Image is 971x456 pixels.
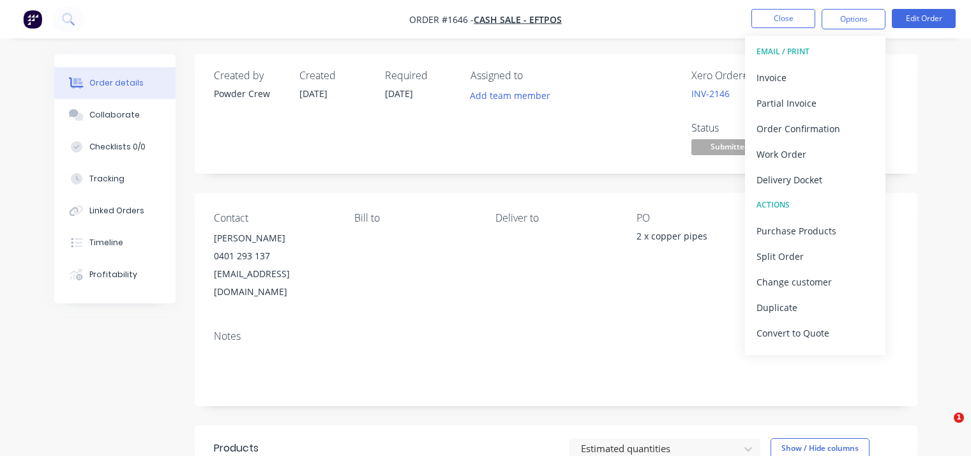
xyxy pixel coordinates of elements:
[54,67,176,99] button: Order details
[756,298,874,317] div: Duplicate
[954,413,964,423] span: 1
[214,229,335,247] div: [PERSON_NAME]
[54,131,176,163] button: Checklists 0/0
[822,9,885,29] button: Options
[354,212,475,224] div: Bill to
[470,70,598,82] div: Assigned to
[214,87,284,100] div: Powder Crew
[89,173,124,185] div: Tracking
[214,247,335,265] div: 0401 293 137
[892,9,956,28] button: Edit Order
[691,70,787,82] div: Xero Order #
[54,227,176,259] button: Timeline
[89,141,146,153] div: Checklists 0/0
[54,99,176,131] button: Collaborate
[636,212,757,224] div: PO
[23,10,42,29] img: Factory
[54,195,176,227] button: Linked Orders
[89,269,137,280] div: Profitability
[214,330,898,342] div: Notes
[751,9,815,28] button: Close
[385,70,455,82] div: Required
[474,13,562,26] a: Cash Sale - EFTPOS
[756,119,874,138] div: Order Confirmation
[756,68,874,87] div: Invoice
[756,222,874,240] div: Purchase Products
[54,259,176,291] button: Profitability
[409,13,474,26] span: Order #1646 -
[89,237,123,248] div: Timeline
[756,43,874,60] div: EMAIL / PRINT
[756,197,874,213] div: ACTIONS
[756,145,874,163] div: Work Order
[463,87,557,104] button: Add team member
[214,70,284,82] div: Created by
[928,413,958,443] iframe: Intercom live chat
[756,94,874,112] div: Partial Invoice
[214,265,335,301] div: [EMAIL_ADDRESS][DOMAIN_NAME]
[385,87,413,100] span: [DATE]
[691,139,768,158] button: Submitted
[214,229,335,301] div: [PERSON_NAME]0401 293 137[EMAIL_ADDRESS][DOMAIN_NAME]
[756,273,874,291] div: Change customer
[299,70,370,82] div: Created
[691,139,768,155] span: Submitted
[89,109,140,121] div: Collaborate
[756,171,874,189] div: Delivery Docket
[54,163,176,195] button: Tracking
[89,205,144,217] div: Linked Orders
[299,87,327,100] span: [DATE]
[214,212,335,224] div: Contact
[470,87,557,104] button: Add team member
[756,349,874,368] div: Archive
[495,212,616,224] div: Deliver to
[636,229,757,247] div: 2 x copper pipes
[691,87,730,100] a: INV-2146
[756,324,874,342] div: Convert to Quote
[89,77,144,89] div: Order details
[214,441,259,456] div: Products
[756,247,874,266] div: Split Order
[691,122,787,134] div: Status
